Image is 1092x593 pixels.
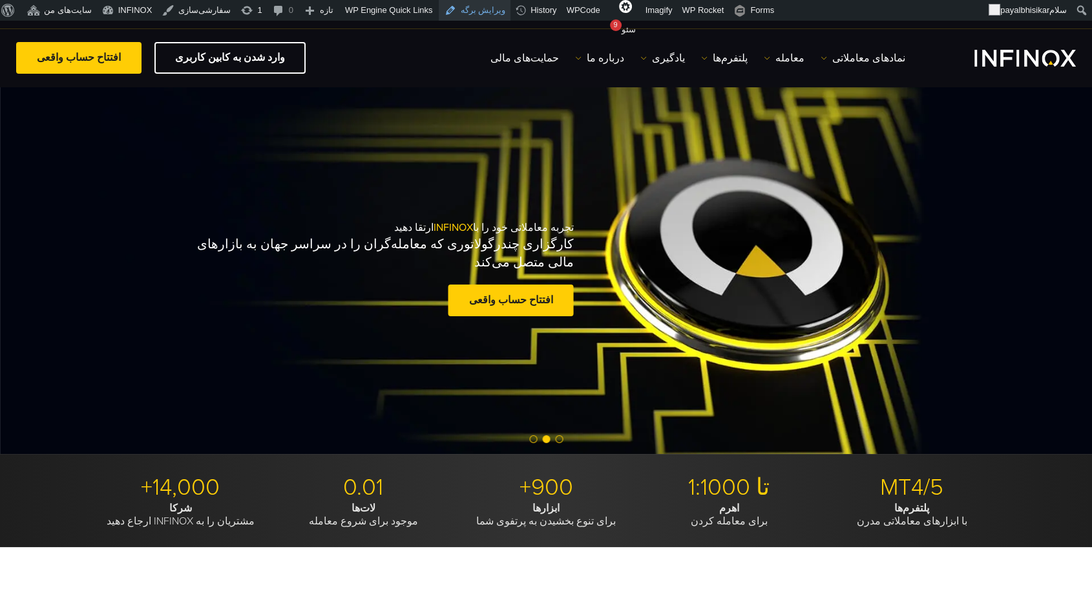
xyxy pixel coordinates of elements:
[821,50,905,66] a: نمادهای معاملاتی
[575,50,624,66] a: درباره ما
[490,50,559,66] a: حمایت‌های مالی
[94,200,573,340] div: تجربه معاملاتی خود را با ارتقا دهید
[764,50,804,66] a: معامله
[459,502,633,528] p: برای تنوع بخشیدن به پرتفوی شما
[640,50,685,66] a: یادگیری
[642,473,815,502] p: تا 1:1000
[894,502,929,515] strong: پلتفرم‌ها
[277,473,450,502] p: 0.01
[622,25,636,34] span: سئو
[277,502,450,528] p: موجود برای شروع معامله
[169,502,192,515] strong: شرکا
[825,502,998,528] p: با ابزارهای معاملاتی مدرن
[154,42,306,74] a: وارد شدن به کابین کاربری
[448,285,573,316] a: افتتاح حساب واقعی
[719,502,739,515] strong: اهرم
[189,235,573,272] p: کارگزاری چندرگولاتوری که معامله‌گران را در سراسر جهان به بازارهای مالی متصل می‌کند
[94,502,267,528] p: مشتریان را به INFINOX ارجاع دهید
[94,473,267,502] p: 14,000+
[352,502,375,515] strong: لات‌ها
[16,42,142,74] a: افتتاح حساب واقعی
[555,435,563,443] span: Go to slide 1
[529,435,537,443] span: Go to slide 3
[1000,5,1049,15] span: payalbhisikar
[825,473,998,502] p: MT4/5
[542,435,550,443] span: Go to slide 2
[433,221,472,234] span: INFINOX
[642,502,815,528] p: برای معامله کردن
[532,502,560,515] strong: ابزارها
[459,473,633,502] p: 900+
[944,50,1076,67] a: INFINOX Logo
[610,19,622,31] div: 9
[701,50,748,66] a: پلتفرم‌ها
